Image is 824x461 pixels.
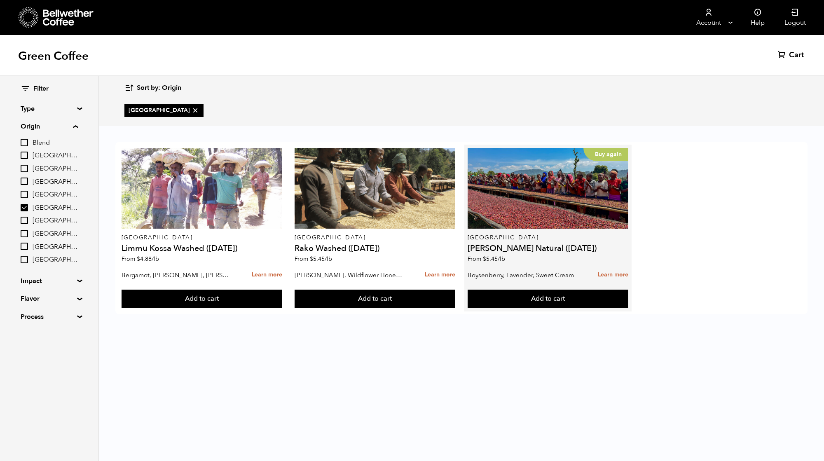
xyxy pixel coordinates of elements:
[295,235,456,241] p: [GEOGRAPHIC_DATA]
[21,294,77,304] summary: Flavor
[33,164,78,173] span: [GEOGRAPHIC_DATA]
[310,255,332,263] bdi: 5.45
[252,266,282,284] a: Learn more
[21,152,28,159] input: [GEOGRAPHIC_DATA]
[583,148,628,161] p: Buy again
[122,235,283,241] p: [GEOGRAPHIC_DATA]
[598,266,628,284] a: Learn more
[468,235,629,241] p: [GEOGRAPHIC_DATA]
[21,104,77,114] summary: Type
[21,312,77,322] summary: Process
[468,244,629,253] h4: [PERSON_NAME] Natural ([DATE])
[325,255,332,263] span: /lb
[122,269,231,281] p: Bergamot, [PERSON_NAME], [PERSON_NAME]
[778,50,806,60] a: Cart
[33,255,78,264] span: [GEOGRAPHIC_DATA]
[33,243,78,252] span: [GEOGRAPHIC_DATA]
[137,255,159,263] bdi: 4.88
[137,255,140,263] span: $
[33,84,49,94] span: Filter
[21,243,28,250] input: [GEOGRAPHIC_DATA]
[21,230,28,237] input: [GEOGRAPHIC_DATA]
[21,204,28,211] input: [GEOGRAPHIC_DATA]
[18,49,89,63] h1: Green Coffee
[483,255,486,263] span: $
[21,178,28,185] input: [GEOGRAPHIC_DATA]
[483,255,505,263] bdi: 5.45
[310,255,313,263] span: $
[33,138,78,147] span: Blend
[122,290,283,309] button: Add to cart
[21,165,28,172] input: [GEOGRAPHIC_DATA]
[468,269,577,281] p: Boysenberry, Lavender, Sweet Cream
[152,255,159,263] span: /lb
[21,191,28,198] input: [GEOGRAPHIC_DATA]
[33,216,78,225] span: [GEOGRAPHIC_DATA]
[295,255,332,263] span: From
[137,84,181,93] span: Sort by: Origin
[33,229,78,239] span: [GEOGRAPHIC_DATA]
[33,151,78,160] span: [GEOGRAPHIC_DATA]
[789,50,804,60] span: Cart
[124,78,181,98] button: Sort by: Origin
[295,269,404,281] p: [PERSON_NAME], Wildflower Honey, Black Tea
[498,255,505,263] span: /lb
[468,148,629,229] a: Buy again
[468,290,629,309] button: Add to cart
[33,204,78,213] span: [GEOGRAPHIC_DATA]
[21,256,28,263] input: [GEOGRAPHIC_DATA]
[468,255,505,263] span: From
[295,290,456,309] button: Add to cart
[21,122,78,131] summary: Origin
[21,276,77,286] summary: Impact
[129,106,199,115] span: [GEOGRAPHIC_DATA]
[33,178,78,187] span: [GEOGRAPHIC_DATA]
[33,190,78,199] span: [GEOGRAPHIC_DATA]
[295,244,456,253] h4: Rako Washed ([DATE])
[425,266,455,284] a: Learn more
[122,244,283,253] h4: Limmu Kossa Washed ([DATE])
[21,139,28,146] input: Blend
[21,217,28,224] input: [GEOGRAPHIC_DATA]
[122,255,159,263] span: From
